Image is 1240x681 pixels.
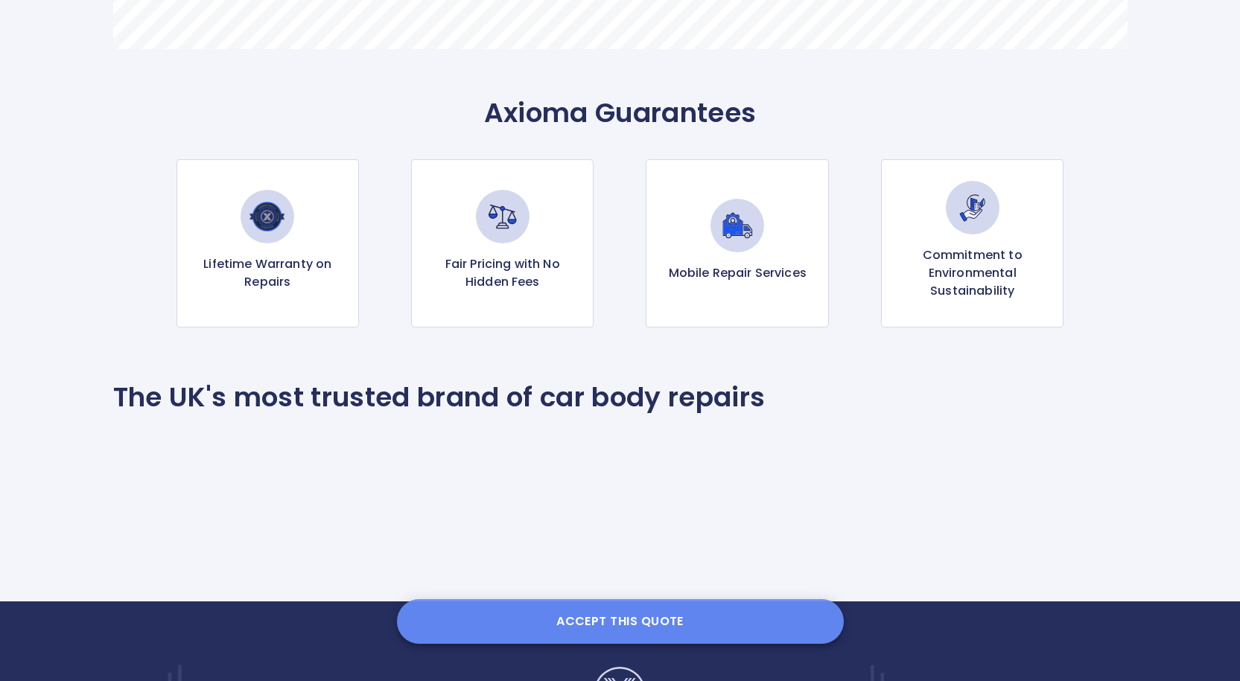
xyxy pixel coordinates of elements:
p: Lifetime Warranty on Repairs [189,255,346,291]
img: Commitment to Environmental Sustainability [946,181,999,234]
img: Fair Pricing with No Hidden Fees [476,190,530,243]
p: The UK's most trusted brand of car body repairs [113,381,766,414]
iframe: Customer reviews powered by Trustpilot [113,438,1128,542]
p: Mobile Repair Services [669,264,807,282]
button: Accept this Quote [397,599,844,644]
p: Fair Pricing with No Hidden Fees [424,255,581,291]
p: Axioma Guarantees [113,97,1128,130]
p: Commitment to Environmental Sustainability [894,246,1051,300]
img: Lifetime Warranty on Repairs [241,190,294,243]
img: Mobile Repair Services [710,199,764,252]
